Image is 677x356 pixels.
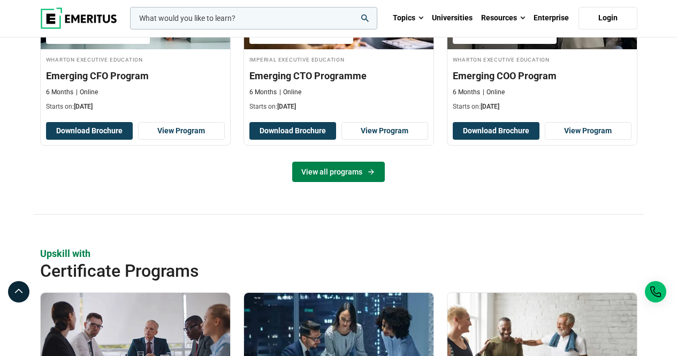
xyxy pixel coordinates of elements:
p: Upskill with [40,247,637,260]
p: Online [483,88,505,97]
span: [DATE] [277,103,296,110]
span: [DATE] [481,103,499,110]
h4: Wharton Executive Education [46,55,225,64]
h4: Wharton Executive Education [453,55,632,64]
h2: Certificate Programs [40,260,577,282]
h3: Emerging CFO Program [46,69,225,82]
a: View all programs [292,162,385,182]
a: View Program [138,122,225,140]
a: View Program [341,122,428,140]
input: woocommerce-product-search-field-0 [130,7,377,29]
button: Download Brochure [453,122,539,140]
h3: Emerging CTO Programme [249,69,428,82]
p: Starts on: [46,102,225,111]
h3: Emerging COO Program [453,69,632,82]
p: Online [76,88,98,97]
button: Download Brochure [249,122,336,140]
button: Download Brochure [46,122,133,140]
p: 6 Months [249,88,277,97]
p: 6 Months [46,88,73,97]
h4: Imperial Executive Education [249,55,428,64]
p: Online [279,88,301,97]
a: View Program [545,122,632,140]
a: Login [579,7,637,29]
p: 6 Months [453,88,480,97]
span: [DATE] [74,103,93,110]
p: Starts on: [453,102,632,111]
p: Starts on: [249,102,428,111]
